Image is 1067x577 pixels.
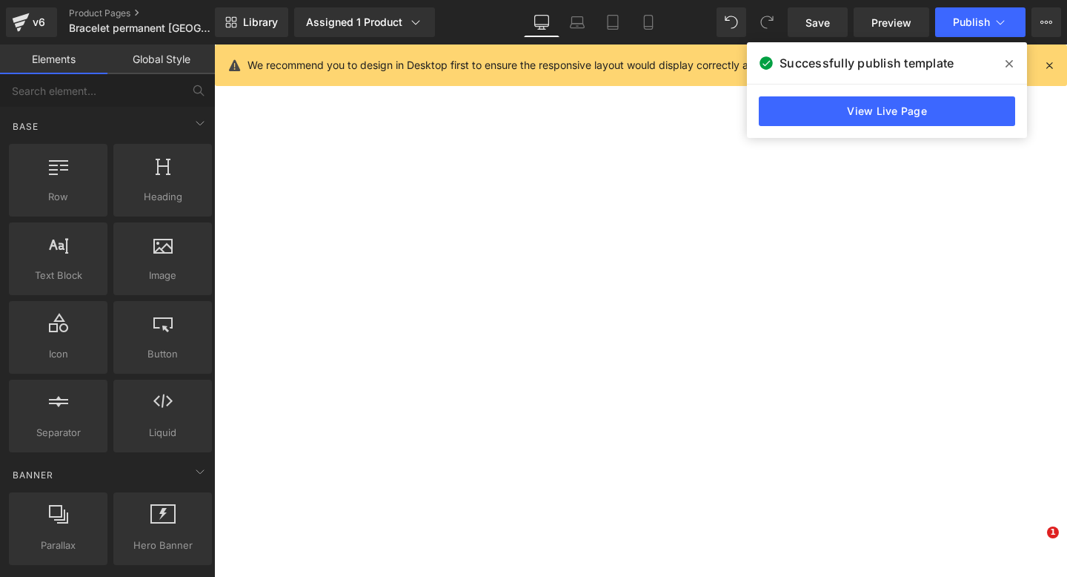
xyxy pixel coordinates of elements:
button: More [1031,7,1061,37]
div: v6 [30,13,48,32]
span: Liquid [118,425,207,441]
span: Row [13,189,103,205]
button: Publish [935,7,1026,37]
a: Laptop [559,7,595,37]
a: New Library [215,7,288,37]
p: We recommend you to design in Desktop first to ensure the responsive layout would display correct... [247,57,925,73]
span: 1 [1047,527,1059,538]
span: Icon [13,346,103,362]
a: v6 [6,7,57,37]
span: Base [11,119,40,133]
span: Image [118,268,207,283]
span: Heading [118,189,207,205]
button: Undo [717,7,746,37]
span: Separator [13,425,103,441]
span: Save [805,15,830,30]
a: Preview [854,7,929,37]
span: Banner [11,468,55,482]
a: Mobile [631,7,666,37]
span: Bracelet permanent [GEOGRAPHIC_DATA] [69,22,211,34]
span: Hero Banner [118,538,207,553]
div: Assigned 1 Product [306,15,423,30]
a: Product Pages [69,7,239,19]
a: Global Style [107,44,215,74]
iframe: Intercom live chat [1017,527,1052,562]
span: Publish [953,16,990,28]
a: Desktop [524,7,559,37]
span: Library [243,16,278,29]
a: Tablet [595,7,631,37]
span: Preview [871,15,911,30]
span: Text Block [13,268,103,283]
span: Button [118,346,207,362]
span: Successfully publish template [780,54,954,72]
span: Parallax [13,538,103,553]
a: View Live Page [759,96,1015,126]
button: Redo [752,7,782,37]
